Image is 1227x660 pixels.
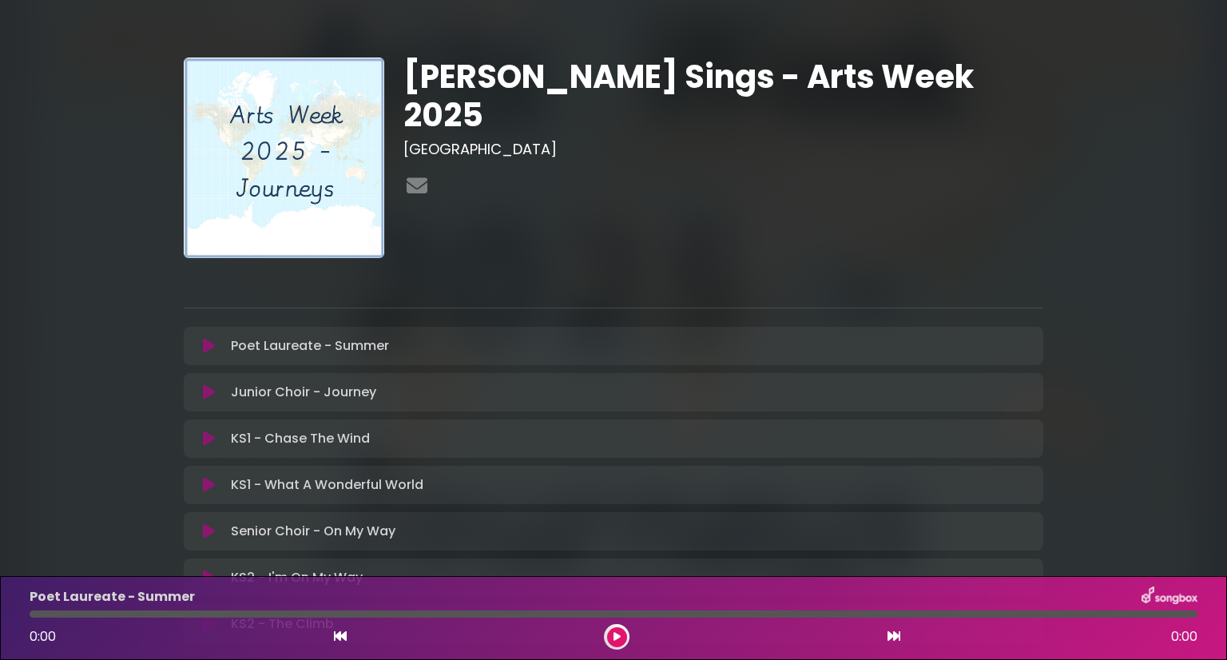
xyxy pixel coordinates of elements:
img: songbox-logo-white.png [1142,586,1197,607]
p: Poet Laureate - Summer [30,587,195,606]
p: KS2 - I'm On My Way [231,568,363,587]
h3: [GEOGRAPHIC_DATA] [403,141,1043,158]
p: KS1 - What A Wonderful World [231,475,423,495]
p: KS1 - Chase The Wind [231,429,370,448]
p: Poet Laureate - Summer [231,336,389,356]
span: 0:00 [30,627,56,646]
h1: [PERSON_NAME] Sings - Arts Week 2025 [403,58,1043,134]
img: E77gpeeuTTuBND7RECJ1 [184,58,384,258]
span: 0:00 [1171,627,1197,646]
p: Junior Choir - Journey [231,383,376,402]
p: Senior Choir - On My Way [231,522,395,541]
